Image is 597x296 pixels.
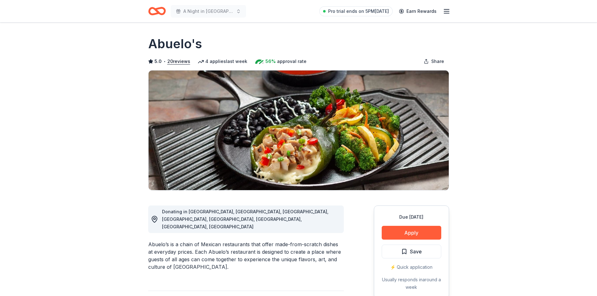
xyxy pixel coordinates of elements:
div: Due [DATE] [382,213,441,221]
div: ⚡️ Quick application [382,263,441,271]
h1: Abuelo's [148,35,202,53]
button: Save [382,245,441,258]
span: Save [410,247,422,256]
button: 20reviews [167,58,190,65]
div: 4 applies last week [198,58,247,65]
button: A Night in [GEOGRAPHIC_DATA] - That's Amore! [171,5,246,18]
span: approval rate [277,58,306,65]
span: 5.0 [154,58,162,65]
span: • [163,59,165,64]
a: Home [148,4,166,18]
a: Pro trial ends on 5PM[DATE] [319,6,393,16]
button: Share [419,55,449,68]
span: Donating in [GEOGRAPHIC_DATA], [GEOGRAPHIC_DATA], [GEOGRAPHIC_DATA], [GEOGRAPHIC_DATA], [GEOGRAPH... [162,209,328,229]
span: Share [431,58,444,65]
div: Abuelo’s is a chain of Mexican restaurants that offer made-from-scratch dishes at everyday prices... [148,241,344,271]
button: Apply [382,226,441,240]
div: Usually responds in around a week [382,276,441,291]
span: Pro trial ends on 5PM[DATE] [328,8,389,15]
span: 56% [265,58,276,65]
a: Earn Rewards [395,6,440,17]
span: A Night in [GEOGRAPHIC_DATA] - That's Amore! [183,8,233,15]
img: Image for Abuelo's [149,70,449,190]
